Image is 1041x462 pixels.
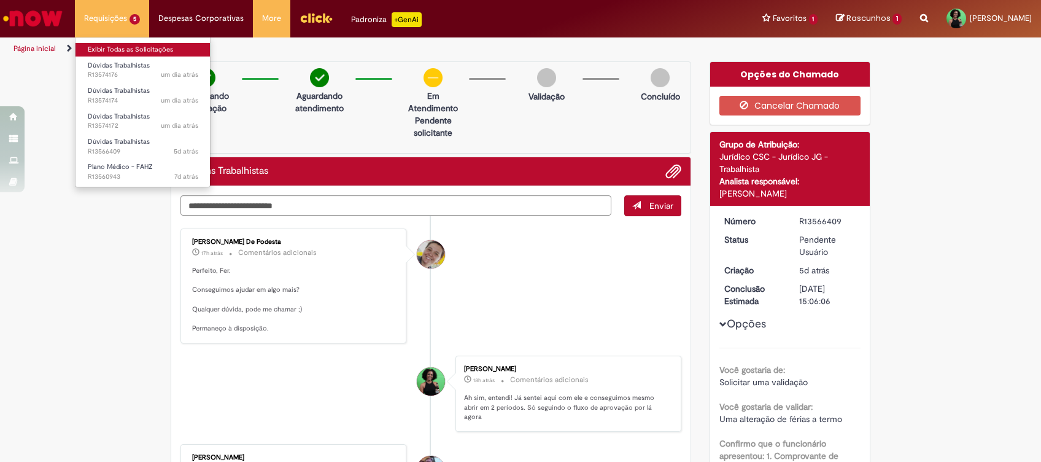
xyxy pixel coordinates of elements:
span: R13566409 [88,147,198,157]
span: Rascunhos [846,12,891,24]
span: Requisições [84,12,127,25]
div: Pendente Usuário [799,233,856,258]
span: um dia atrás [161,70,198,79]
div: R13566409 [799,215,856,227]
time: 29/09/2025 14:56:51 [201,249,223,257]
p: Concluído [641,90,680,103]
time: 28/09/2025 17:12:47 [161,70,198,79]
b: Você gostaria de validar: [719,401,813,412]
p: Perfeito, Fer. Conseguimos ajudar em algo mais? Qualquer dúvida, pode me chamar ;) Permaneço à di... [192,266,397,334]
span: R13574172 [88,121,198,131]
span: More [262,12,281,25]
img: check-circle-green.png [310,68,329,87]
span: 5d atrás [174,147,198,156]
a: Aberto R13574176 : Dúvidas Trabalhistas [75,59,211,82]
span: Enviar [649,200,673,211]
a: Aberto R13566409 : Dúvidas Trabalhistas [75,135,211,158]
p: +GenAi [392,12,422,27]
div: Opções do Chamado [710,62,870,87]
dt: Status [715,233,791,246]
ul: Trilhas de página [9,37,685,60]
p: Ah sim, entendi! Já sentei aqui com ele e conseguimos mesmo abrir em 2 períodos. Só seguindo o fl... [464,393,668,422]
dt: Número [715,215,791,227]
b: Você gostaria de: [719,364,785,375]
img: ServiceNow [1,6,64,31]
span: 1 [892,14,902,25]
span: 1 [809,14,818,25]
span: Dúvidas Trabalhistas [88,137,150,146]
div: Analista responsável: [719,175,861,187]
span: Uma alteração de férias a termo [719,413,842,425]
p: Aguardando atendimento [290,90,349,114]
time: 28/09/2025 17:09:50 [161,121,198,130]
div: [PERSON_NAME] [464,366,668,373]
span: Favoritos [773,12,807,25]
span: um dia atrás [161,121,198,130]
p: Validação [528,90,565,103]
time: 25/09/2025 11:20:26 [174,147,198,156]
span: R13574176 [88,70,198,80]
span: 7d atrás [174,172,198,181]
time: 28/09/2025 17:11:10 [161,96,198,105]
span: Dúvidas Trabalhistas [88,86,150,95]
h2: Dúvidas Trabalhistas Histórico de tíquete [180,166,268,177]
div: [PERSON_NAME] [192,454,397,461]
dt: Criação [715,264,791,276]
a: Aberto R13574174 : Dúvidas Trabalhistas [75,84,211,107]
time: 25/09/2025 11:20:25 [799,265,829,276]
p: Em Atendimento [403,90,463,114]
a: Exibir Todas as Solicitações [75,43,211,57]
textarea: Digite sua mensagem aqui... [180,195,611,216]
button: Adicionar anexos [665,163,681,179]
span: R13574174 [88,96,198,106]
span: Dúvidas Trabalhistas [88,61,150,70]
div: [PERSON_NAME] [719,187,861,200]
small: Comentários adicionais [510,375,589,385]
span: 5 [130,14,140,25]
span: Solicitar uma validação [719,377,808,388]
span: [PERSON_NAME] [970,13,1032,23]
small: Comentários adicionais [238,248,317,258]
div: Jurídico CSC - Jurídico JG - Trabalhista [719,151,861,175]
button: Cancelar Chamado [719,96,861,116]
span: R13560943 [88,172,198,182]
a: Página inicial [14,44,56,53]
a: Rascunhos [836,13,902,25]
span: 5d atrás [799,265,829,276]
img: img-circle-grey.png [537,68,556,87]
p: Pendente solicitante [403,114,463,139]
button: Enviar [624,195,681,216]
time: 29/09/2025 14:25:53 [473,377,495,384]
div: Fernanda Gabriela De Oliveira Benedito [417,367,445,396]
span: 18h atrás [473,377,495,384]
img: circle-minus.png [424,68,443,87]
span: Despesas Corporativas [158,12,244,25]
a: Aberto R13560943 : Plano Médico - FAHZ [75,160,211,183]
ul: Requisições [75,37,211,187]
div: Padroniza [351,12,422,27]
time: 23/09/2025 17:53:00 [174,172,198,181]
span: Dúvidas Trabalhistas [88,112,150,121]
img: img-circle-grey.png [651,68,670,87]
span: 17h atrás [201,249,223,257]
div: Grupo de Atribuição: [719,138,861,151]
a: Aberto R13574172 : Dúvidas Trabalhistas [75,110,211,133]
div: [PERSON_NAME] De Podesta [192,238,397,246]
span: um dia atrás [161,96,198,105]
div: Raissa Alves De Podesta [417,240,445,268]
dt: Conclusão Estimada [715,283,791,307]
div: [DATE] 15:06:06 [799,283,856,307]
img: click_logo_yellow_360x200.png [300,9,333,27]
div: 25/09/2025 12:20:25 [799,264,856,276]
span: Plano Médico - FAHZ [88,162,153,171]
